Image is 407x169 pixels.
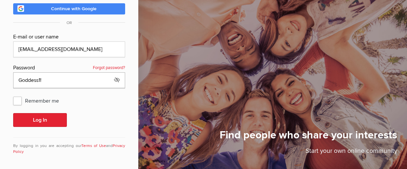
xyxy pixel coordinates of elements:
[13,64,125,72] div: Password
[13,33,125,41] div: E-mail or user name
[13,137,125,155] div: By logging in you are accepting our and
[13,3,125,14] a: Continue with Google
[220,146,397,159] p: Start your own online community
[93,64,125,72] a: Forgot password?
[51,6,96,12] span: Continue with Google
[13,113,67,127] button: Log In
[220,129,397,146] h1: Find people who share your interests
[81,143,106,148] a: Terms of Use
[60,20,78,25] span: OR
[13,41,125,57] input: Email@address.com
[13,95,66,107] span: Remember me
